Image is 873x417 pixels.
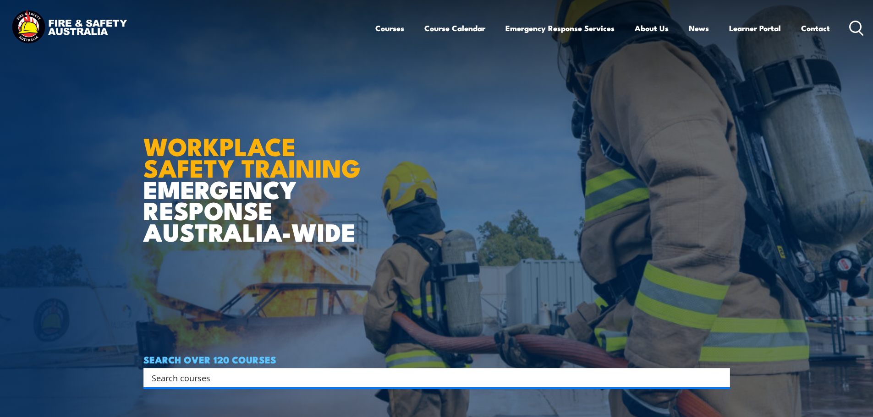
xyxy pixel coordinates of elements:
[143,112,368,242] h1: EMERGENCY RESPONSE AUSTRALIA-WIDE
[154,371,712,384] form: Search form
[714,371,727,384] button: Search magnifier button
[143,126,361,186] strong: WORKPLACE SAFETY TRAINING
[152,371,710,385] input: Search input
[729,16,781,40] a: Learner Portal
[801,16,830,40] a: Contact
[689,16,709,40] a: News
[505,16,615,40] a: Emergency Response Services
[143,354,730,364] h4: SEARCH OVER 120 COURSES
[635,16,669,40] a: About Us
[375,16,404,40] a: Courses
[424,16,485,40] a: Course Calendar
